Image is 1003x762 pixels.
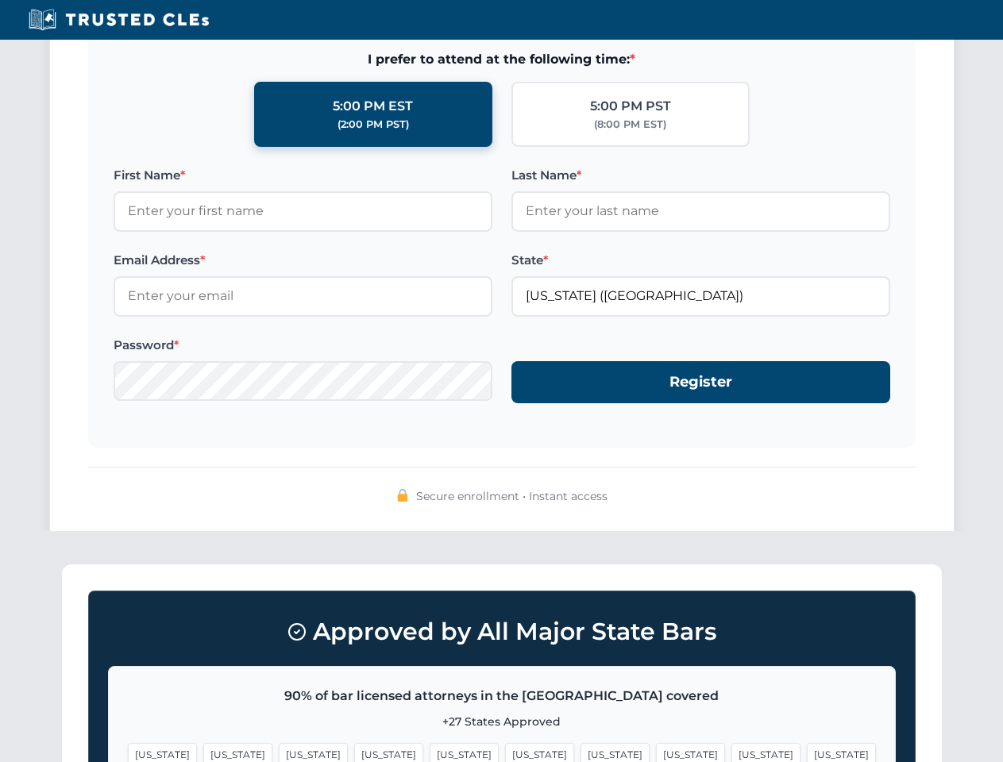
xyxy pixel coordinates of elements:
[114,251,492,270] label: Email Address
[114,336,492,355] label: Password
[511,191,890,231] input: Enter your last name
[511,251,890,270] label: State
[396,489,409,502] img: 🔒
[108,610,896,653] h3: Approved by All Major State Bars
[590,96,671,117] div: 5:00 PM PST
[511,276,890,316] input: Florida (FL)
[114,191,492,231] input: Enter your first name
[128,686,876,706] p: 90% of bar licensed attorneys in the [GEOGRAPHIC_DATA] covered
[594,117,666,133] div: (8:00 PM EST)
[114,49,890,70] span: I prefer to attend at the following time:
[511,166,890,185] label: Last Name
[338,117,409,133] div: (2:00 PM PST)
[114,166,492,185] label: First Name
[128,713,876,730] p: +27 States Approved
[416,487,608,505] span: Secure enrollment • Instant access
[333,96,413,117] div: 5:00 PM EST
[511,361,890,403] button: Register
[114,276,492,316] input: Enter your email
[24,8,214,32] img: Trusted CLEs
